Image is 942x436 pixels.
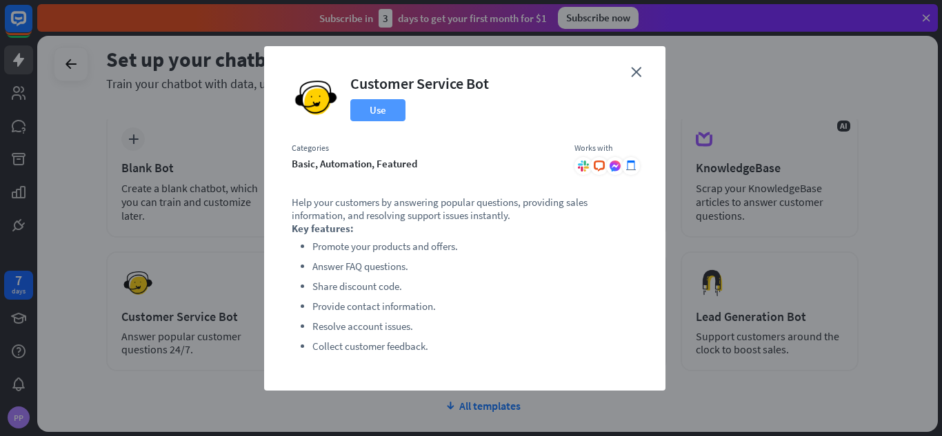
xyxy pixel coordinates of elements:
button: Open LiveChat chat widget [11,6,52,47]
li: Resolve account issues. [312,318,638,335]
p: Help your customers by answering popular questions, providing sales information, and resolving su... [292,196,638,222]
li: Promote your products and offers. [312,238,638,255]
strong: Key features: [292,222,354,235]
div: Categories [292,143,561,154]
li: Collect customer feedback. [312,338,638,355]
li: Answer FAQ questions. [312,258,638,275]
img: Customer Service Bot [292,74,340,122]
div: basic, automation, featured [292,157,561,170]
button: Use [350,99,405,121]
li: Share discount code. [312,278,638,295]
div: Works with [574,143,638,154]
i: close [631,67,641,77]
li: Provide contact information. [312,298,638,315]
div: Customer Service Bot [350,74,489,93]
